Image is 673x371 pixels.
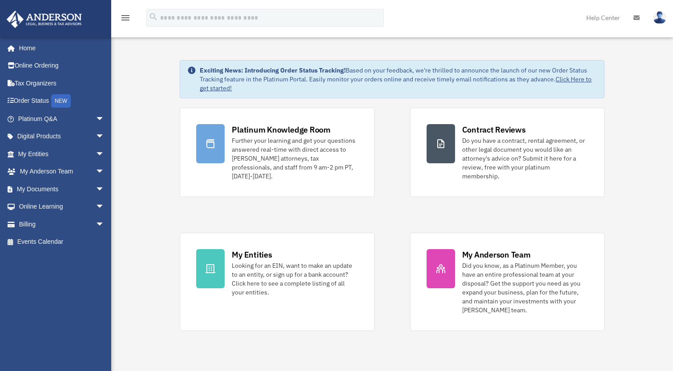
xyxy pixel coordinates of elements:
i: menu [120,12,131,23]
span: arrow_drop_down [96,215,113,234]
a: My Entitiesarrow_drop_down [6,145,118,163]
a: Order StatusNEW [6,92,118,110]
img: User Pic [653,11,666,24]
div: NEW [51,94,71,108]
span: arrow_drop_down [96,163,113,181]
div: Do you have a contract, rental agreement, or other legal document you would like an attorney's ad... [462,136,588,181]
div: Contract Reviews [462,124,526,135]
a: Digital Productsarrow_drop_down [6,128,118,145]
a: Online Ordering [6,57,118,75]
i: search [149,12,158,22]
div: Further your learning and get your questions answered real-time with direct access to [PERSON_NAM... [232,136,358,181]
span: arrow_drop_down [96,180,113,198]
span: arrow_drop_down [96,128,113,146]
a: Contract Reviews Do you have a contract, rental agreement, or other legal document you would like... [410,108,604,197]
a: My Entities Looking for an EIN, want to make an update to an entity, or sign up for a bank accoun... [180,233,374,331]
a: Online Learningarrow_drop_down [6,198,118,216]
div: Looking for an EIN, want to make an update to an entity, or sign up for a bank account? Click her... [232,261,358,297]
a: My Documentsarrow_drop_down [6,180,118,198]
a: Home [6,39,113,57]
div: My Anderson Team [462,249,531,260]
div: Platinum Knowledge Room [232,124,330,135]
div: Based on your feedback, we're thrilled to announce the launch of our new Order Status Tracking fe... [200,66,596,93]
a: My Anderson Team Did you know, as a Platinum Member, you have an entire professional team at your... [410,233,604,331]
a: Platinum Q&Aarrow_drop_down [6,110,118,128]
div: My Entities [232,249,272,260]
a: Events Calendar [6,233,118,251]
span: arrow_drop_down [96,110,113,128]
span: arrow_drop_down [96,145,113,163]
a: Platinum Knowledge Room Further your learning and get your questions answered real-time with dire... [180,108,374,197]
div: Did you know, as a Platinum Member, you have an entire professional team at your disposal? Get th... [462,261,588,315]
a: Click Here to get started! [200,75,592,92]
img: Anderson Advisors Platinum Portal [4,11,85,28]
a: Tax Organizers [6,74,118,92]
span: arrow_drop_down [96,198,113,216]
strong: Exciting News: Introducing Order Status Tracking! [200,66,346,74]
a: menu [120,16,131,23]
a: My Anderson Teamarrow_drop_down [6,163,118,181]
a: Billingarrow_drop_down [6,215,118,233]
